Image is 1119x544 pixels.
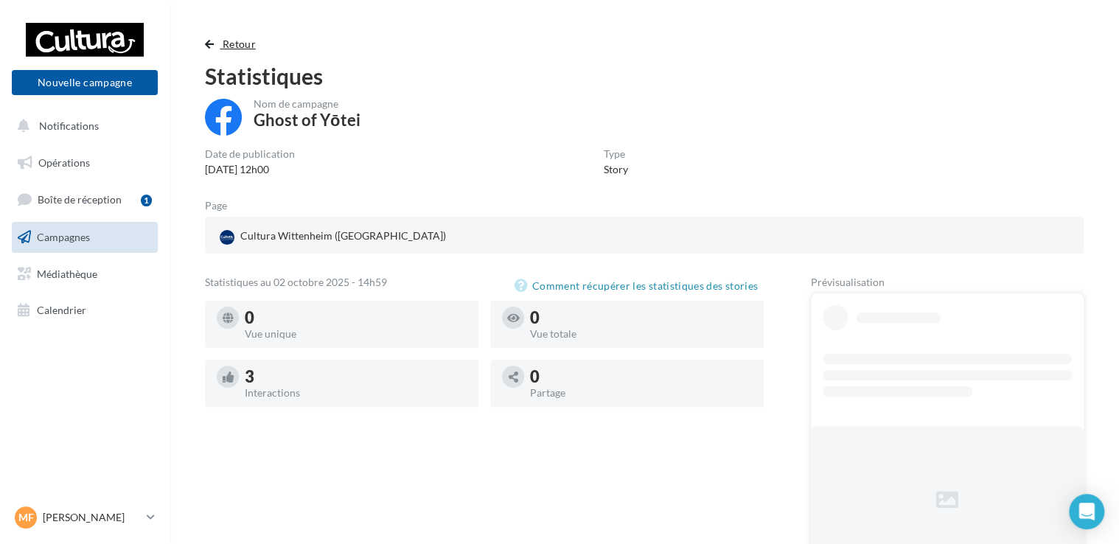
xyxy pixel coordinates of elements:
span: Campagnes [37,231,90,243]
div: Cultura Wittenheim ([GEOGRAPHIC_DATA]) [217,226,449,248]
button: Notifications [9,111,155,142]
a: MF [PERSON_NAME] [12,503,158,531]
span: Retour [223,38,256,50]
div: Statistiques [205,65,1084,87]
div: Statistiques au 02 octobre 2025 - 14h59 [205,277,515,295]
div: Prévisualisation [811,277,1084,287]
div: 1 [141,195,152,206]
button: Nouvelle campagne [12,70,158,95]
div: Nom de campagne [254,99,360,109]
span: Boîte de réception [38,193,122,206]
div: Open Intercom Messenger [1069,494,1104,529]
button: Comment récupérer les statistiques des stories [515,277,764,295]
div: 0 [530,369,752,385]
span: Médiathèque [37,267,97,279]
div: Story [604,162,628,177]
a: Cultura Wittenheim ([GEOGRAPHIC_DATA]) [217,226,502,248]
a: Boîte de réception1 [9,184,161,215]
div: Partage [530,388,752,398]
div: Type [604,149,628,159]
a: Médiathèque [9,259,161,290]
div: Ghost of Yōtei [254,112,360,128]
a: Calendrier [9,295,161,326]
div: Page [205,200,239,211]
div: 0 [245,310,467,326]
div: 3 [245,369,467,385]
div: Interactions [245,388,467,398]
div: 0 [530,310,752,326]
div: [DATE] 12h00 [205,162,295,177]
p: [PERSON_NAME] [43,510,141,525]
span: Notifications [39,119,99,132]
div: Vue unique [245,329,467,339]
div: Date de publication [205,149,295,159]
div: Vue totale [530,329,752,339]
span: Calendrier [37,304,86,316]
button: Retour [205,35,262,53]
span: Opérations [38,156,90,169]
a: Opérations [9,147,161,178]
span: MF [18,510,34,525]
a: Campagnes [9,222,161,253]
